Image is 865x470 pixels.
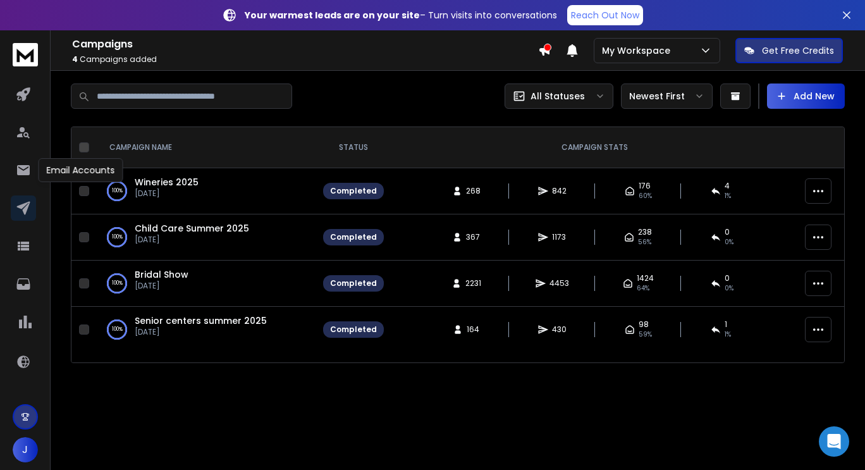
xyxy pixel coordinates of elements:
p: [DATE] [135,189,199,199]
span: 98 [639,319,649,330]
div: Open Intercom Messenger [819,426,849,457]
span: 1424 [637,273,654,283]
button: J [13,437,38,462]
a: Senior centers summer 2025 [135,314,267,327]
p: Reach Out Now [571,9,639,22]
span: 0 % [725,237,733,247]
td: 100%Bridal Show[DATE] [94,261,316,307]
td: 100%Child Care Summer 2025[DATE] [94,214,316,261]
div: Completed [330,186,377,196]
a: Wineries 2025 [135,176,199,189]
h1: Campaigns [72,37,538,52]
span: 1 [725,319,727,330]
p: [DATE] [135,327,267,337]
p: All Statuses [531,90,585,102]
span: 238 [638,227,652,237]
div: Email Accounts [39,158,123,182]
span: 4 [72,54,78,65]
span: 1 % [725,191,731,201]
strong: Your warmest leads are on your site [245,9,420,22]
div: Completed [330,325,377,335]
span: 4453 [549,278,569,288]
img: logo [13,43,38,66]
span: 268 [466,186,481,196]
p: [DATE] [135,281,188,291]
span: 2231 [465,278,481,288]
p: My Workspace [602,44,675,57]
span: 842 [552,186,567,196]
span: 64 % [637,283,649,294]
td: 100%Senior centers summer 2025[DATE] [94,307,316,353]
div: Completed [330,232,377,242]
td: 100%Wineries 2025[DATE] [94,168,316,214]
span: 1 % [725,330,731,340]
p: Campaigns added [72,54,538,65]
span: 0 [725,227,730,237]
p: Get Free Credits [762,44,834,57]
span: 164 [467,325,479,335]
span: 1173 [552,232,566,242]
span: 367 [466,232,480,242]
p: 100 % [112,323,123,336]
span: 59 % [639,330,652,340]
a: Child Care Summer 2025 [135,222,249,235]
span: 0 [725,273,730,283]
span: 0 % [725,283,733,294]
th: CAMPAIGN STATS [391,127,797,168]
th: CAMPAIGN NAME [94,127,316,168]
span: 56 % [638,237,651,247]
p: 100 % [112,185,123,197]
span: 4 [725,181,730,191]
p: 100 % [112,231,123,244]
p: 100 % [112,277,123,290]
span: 60 % [639,191,652,201]
div: Completed [330,278,377,288]
span: 430 [552,325,567,335]
p: [DATE] [135,235,249,245]
th: STATUS [316,127,391,168]
a: Reach Out Now [567,5,643,25]
button: Add New [767,83,845,109]
span: 176 [639,181,651,191]
p: – Turn visits into conversations [245,9,557,22]
a: Bridal Show [135,268,188,281]
button: Newest First [621,83,713,109]
button: Get Free Credits [735,38,843,63]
